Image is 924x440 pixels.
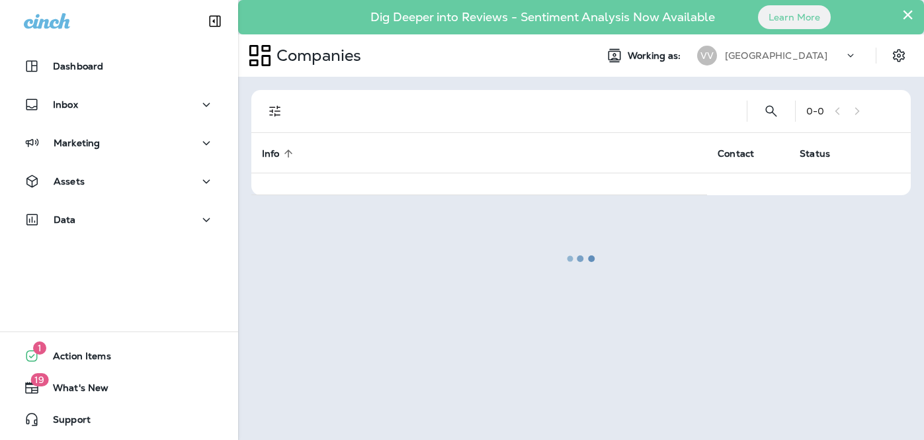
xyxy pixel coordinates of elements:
[13,130,225,156] button: Marketing
[30,373,48,386] span: 19
[332,15,753,19] p: Dig Deeper into Reviews - Sentiment Analysis Now Available
[628,50,684,62] span: Working as:
[13,168,225,195] button: Assets
[902,4,914,25] button: Close
[725,50,827,61] p: [GEOGRAPHIC_DATA]
[53,61,103,71] p: Dashboard
[13,374,225,401] button: 19What's New
[54,138,100,148] p: Marketing
[887,44,911,67] button: Settings
[40,414,91,430] span: Support
[40,382,108,398] span: What's New
[40,351,111,367] span: Action Items
[53,99,78,110] p: Inbox
[13,206,225,233] button: Data
[758,5,831,29] button: Learn More
[54,214,76,225] p: Data
[13,343,225,369] button: 1Action Items
[697,46,717,66] div: VV
[13,53,225,79] button: Dashboard
[196,8,233,34] button: Collapse Sidebar
[54,176,85,187] p: Assets
[13,406,225,433] button: Support
[271,46,361,66] p: Companies
[33,341,46,355] span: 1
[13,91,225,118] button: Inbox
